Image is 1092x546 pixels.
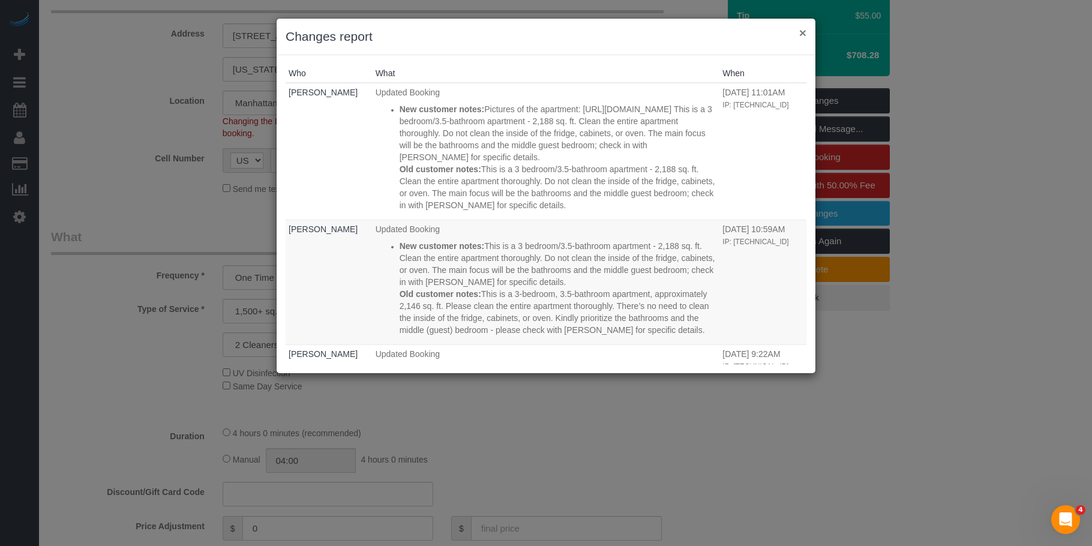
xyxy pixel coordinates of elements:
[400,164,481,174] strong: Old customer notes:
[289,349,358,359] a: [PERSON_NAME]
[373,64,720,83] th: What
[799,26,806,39] button: ×
[400,104,485,114] strong: New customer notes:
[286,220,373,344] td: Who
[373,83,720,220] td: What
[400,240,717,288] p: This is a 3 bedroom/3.5-bathroom apartment - 2,188 sq. ft. Clean the entire apartment thoroughly....
[400,241,485,251] strong: New customer notes:
[289,224,358,234] a: [PERSON_NAME]
[400,103,717,163] p: Pictures of the apartment: [URL][DOMAIN_NAME] This is a 3 bedroom/3.5-bathroom apartment - 2,188 ...
[722,101,788,109] small: IP: [TECHNICAL_ID]
[400,163,717,211] p: This is a 3 bedroom/3.5-bathroom apartment - 2,188 sq. ft. Clean the entire apartment thoroughly....
[400,288,717,336] p: This is a 3-bedroom, 3.5-bathroom apartment, approximately 2,146 sq. ft. Please clean the entire ...
[376,224,440,234] span: Updated Booking
[722,238,788,246] small: IP: [TECHNICAL_ID]
[286,83,373,220] td: Who
[722,362,788,371] small: IP: [TECHNICAL_ID]
[1076,505,1085,515] span: 4
[289,88,358,97] a: [PERSON_NAME]
[1051,505,1080,534] iframe: Intercom live chat
[376,88,440,97] span: Updated Booking
[373,220,720,344] td: What
[719,344,806,445] td: When
[277,19,815,373] sui-modal: Changes report
[286,28,806,46] h3: Changes report
[719,220,806,344] td: When
[376,349,440,359] span: Updated Booking
[373,344,720,445] td: What
[286,344,373,445] td: Who
[400,289,481,299] strong: Old customer notes:
[719,64,806,83] th: When
[286,64,373,83] th: Who
[719,83,806,220] td: When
